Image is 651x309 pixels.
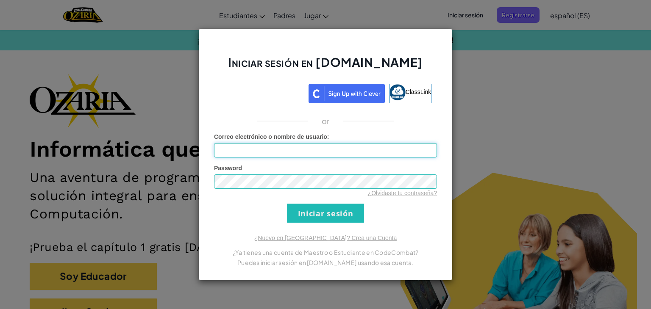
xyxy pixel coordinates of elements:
[214,257,437,268] p: Puedes iniciar sesión en [DOMAIN_NAME] usando esa cuenta.
[406,88,431,95] span: ClassLink
[214,132,329,141] label: :
[322,116,330,126] p: or
[214,54,437,79] h2: Iniciar sesión en [DOMAIN_NAME]
[389,84,406,100] img: classlink-logo-small.png
[214,165,242,171] span: Password
[214,133,327,140] span: Correo electrónico o nombre de usuario
[368,190,437,196] a: ¿Olvidaste tu contraseña?
[215,83,309,102] iframe: Botón de Acceder con Google
[287,204,364,223] input: Iniciar sesión
[254,235,397,241] a: ¿Nuevo en [GEOGRAPHIC_DATA]? Crea una Cuenta
[214,247,437,257] p: ¿Ya tienes una cuenta de Maestro o Estudiante en CodeCombat?
[309,84,385,103] img: clever_sso_button@2x.png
